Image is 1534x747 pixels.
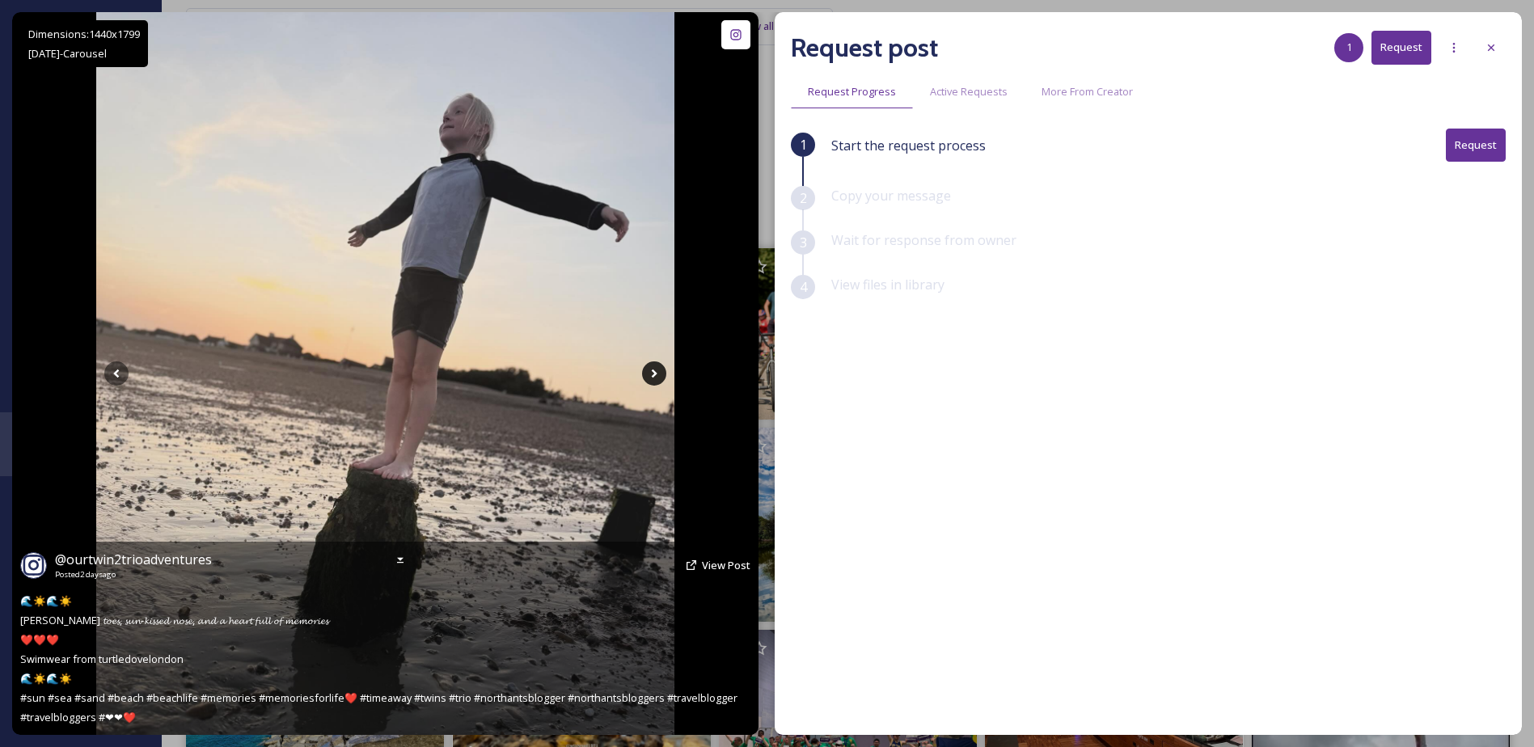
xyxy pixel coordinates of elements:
[1346,40,1352,55] span: 1
[831,231,1016,249] span: Wait for response from owner
[55,551,212,568] span: @ ourtwin2trioadventures
[800,135,807,154] span: 1
[800,233,807,252] span: 3
[55,569,212,580] span: Posted 2 days ago
[702,558,750,572] span: View Post
[1446,129,1506,162] button: Request
[20,593,740,724] span: 🌊☀️🌊☀️ [PERSON_NAME] 𝓽𝓸𝓮𝓼, 𝓼𝓾𝓷-𝓴𝓲𝓼𝓼𝓮𝓭 𝓷𝓸𝓼𝓮, 𝓪𝓷𝓭 𝓪 𝓱𝓮𝓪𝓻𝓽 𝓯𝓾𝓵𝓵 𝓸𝓯 𝓶𝓮𝓶𝓸𝓻𝓲𝓮𝓼 ❤️❤️❤️ Swimwear from tur...
[28,46,107,61] span: [DATE] - Carousel
[930,84,1008,99] span: Active Requests
[831,136,986,155] span: Start the request process
[96,12,674,735] img: 🌊☀️🌊☀️ 𝓢𝓪𝓷𝓭𝔂 𝓽𝓸𝓮𝓼, 𝓼𝓾𝓷-𝓴𝓲𝓼𝓼𝓮𝓭 𝓷𝓸𝓼𝓮, 𝓪𝓷𝓭 𝓪 𝓱𝓮𝓪𝓻𝓽 𝓯𝓾𝓵𝓵 𝓸𝓯 𝓶𝓮𝓶𝓸𝓻𝓲𝓮𝓼 ❤️❤️❤️ Swimwear from turtledovel...
[831,276,944,293] span: View files in library
[808,84,896,99] span: Request Progress
[800,277,807,297] span: 4
[831,187,951,205] span: Copy your message
[1371,31,1431,64] button: Request
[1042,84,1133,99] span: More From Creator
[791,28,938,67] h2: Request post
[28,27,140,41] span: Dimensions: 1440 x 1799
[702,558,750,573] a: View Post
[55,550,212,569] a: @ourtwin2trioadventures
[800,188,807,208] span: 2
